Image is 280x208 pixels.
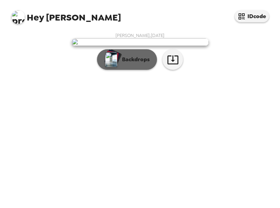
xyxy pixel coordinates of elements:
img: user [72,38,209,46]
span: [PERSON_NAME] [11,7,121,22]
p: Backdrops [119,55,150,64]
img: profile pic [11,10,25,24]
button: IDcode [235,10,269,22]
button: Backdrops [97,49,157,70]
span: [PERSON_NAME] , [DATE] [115,32,165,38]
span: Hey [27,11,44,24]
